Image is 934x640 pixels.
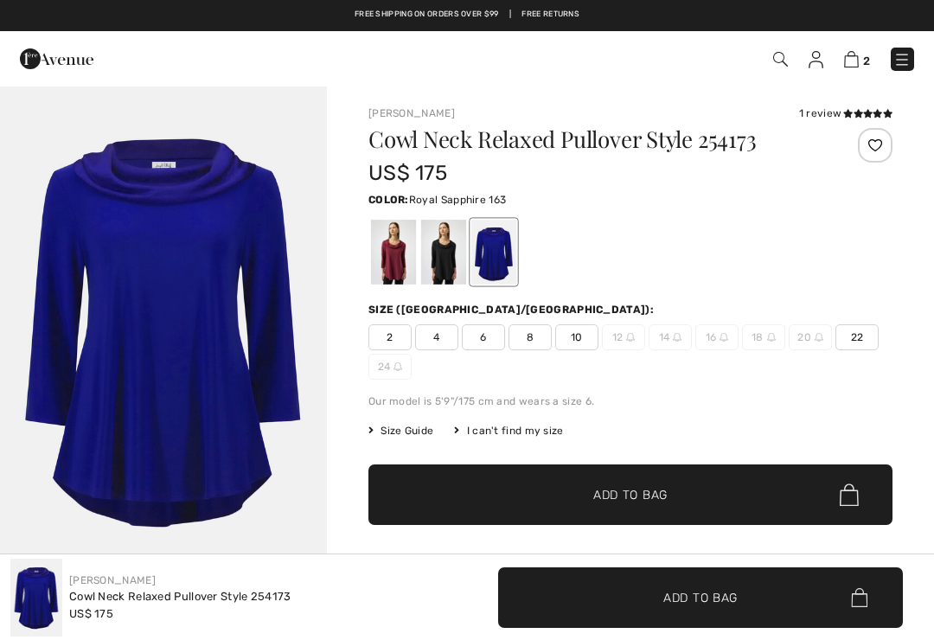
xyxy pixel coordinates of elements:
[555,324,598,350] span: 10
[69,607,113,620] span: US$ 175
[809,51,823,68] img: My Info
[471,220,516,285] div: Royal Sapphire 163
[893,51,911,68] img: Menu
[10,559,62,637] img: Cowl Neck Relaxed Pullover Style 254173
[720,333,728,342] img: ring-m.svg
[773,52,788,67] img: Search
[69,574,156,586] a: [PERSON_NAME]
[509,9,511,21] span: |
[602,324,645,350] span: 12
[767,333,776,342] img: ring-m.svg
[789,324,832,350] span: 20
[393,362,402,371] img: ring-m.svg
[593,486,668,504] span: Add to Bag
[368,423,433,438] span: Size Guide
[863,54,870,67] span: 2
[663,588,738,606] span: Add to Bag
[844,48,870,69] a: 2
[498,567,903,628] button: Add to Bag
[368,194,409,206] span: Color:
[368,302,657,317] div: Size ([GEOGRAPHIC_DATA]/[GEOGRAPHIC_DATA]):
[20,42,93,76] img: 1ère Avenue
[673,333,681,342] img: ring-m.svg
[454,423,563,438] div: I can't find my size
[368,107,455,119] a: [PERSON_NAME]
[20,49,93,66] a: 1ère Avenue
[649,324,692,350] span: 14
[695,324,739,350] span: 16
[844,51,859,67] img: Shopping Bag
[371,220,416,285] div: Merlot
[835,324,879,350] span: 22
[509,324,552,350] span: 8
[355,9,499,21] a: Free shipping on orders over $99
[415,324,458,350] span: 4
[626,333,635,342] img: ring-m.svg
[521,9,579,21] a: Free Returns
[69,588,291,605] div: Cowl Neck Relaxed Pullover Style 254173
[742,324,785,350] span: 18
[462,324,505,350] span: 6
[799,106,892,121] div: 1 review
[368,161,447,185] span: US$ 175
[368,394,892,409] div: Our model is 5'9"/175 cm and wears a size 6.
[368,324,412,350] span: 2
[840,483,859,506] img: Bag.svg
[368,354,412,380] span: 24
[368,128,805,150] h1: Cowl Neck Relaxed Pullover Style 254173
[421,220,466,285] div: Black
[368,464,892,525] button: Add to Bag
[409,194,506,206] span: Royal Sapphire 163
[815,333,823,342] img: ring-m.svg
